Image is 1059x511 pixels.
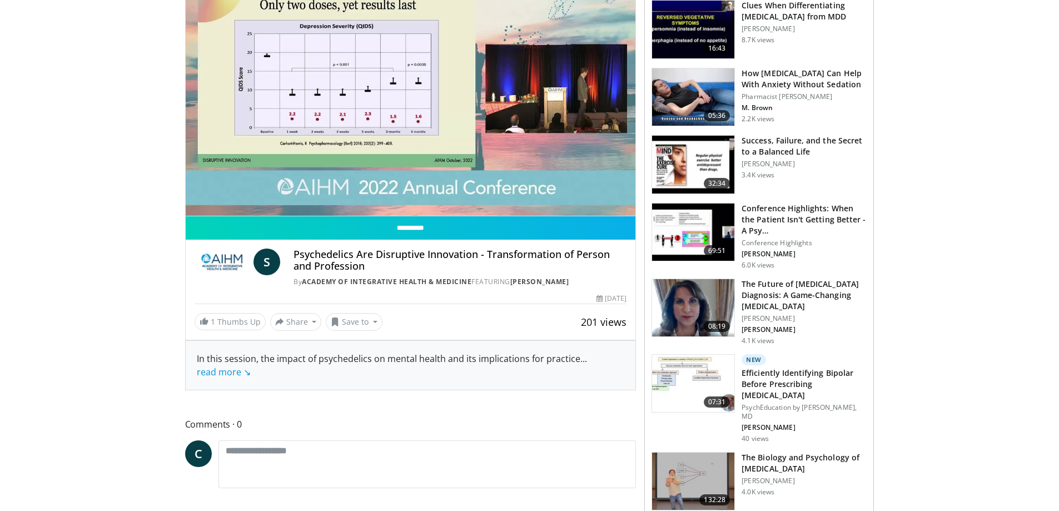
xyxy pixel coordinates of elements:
[742,24,867,33] p: [PERSON_NAME]
[742,160,867,168] p: [PERSON_NAME]
[195,313,266,330] a: 1 Thumbs Up
[581,315,627,329] span: 201 views
[652,203,867,270] a: 69:51 Conference Highlights: When the Patient Isn't Getting Better - A Psy… Conference Highlights...
[742,36,774,44] p: 8.7K views
[742,261,774,270] p: 6.0K views
[742,423,867,432] p: [PERSON_NAME]
[197,353,587,378] span: ...
[704,178,730,189] span: 32:34
[742,203,867,236] h3: Conference Highlights: When the Patient Isn't Getting Better - A Psy…
[195,249,250,275] img: Academy of Integrative Health & Medicine
[652,1,734,58] img: a6520382-d332-4ed3-9891-ee688fa49237.150x105_q85_crop-smart_upscale.jpg
[742,452,867,474] h3: The Biology and Psychology of [MEDICAL_DATA]
[185,417,637,431] span: Comments 0
[302,277,471,286] a: Academy of Integrative Health & Medicine
[742,171,774,180] p: 3.4K views
[652,136,734,194] img: 7307c1c9-cd96-462b-8187-bd7a74dc6cb1.150x105_q85_crop-smart_upscale.jpg
[652,135,867,194] a: 32:34 Success, Failure, and the Secret to a Balanced Life [PERSON_NAME] 3.4K views
[742,103,867,112] p: M. Brown
[704,43,730,54] span: 16:43
[652,68,867,127] a: 05:36 How [MEDICAL_DATA] Can Help With Anxiety Without Sedation Pharmacist [PERSON_NAME] M. Brown...
[326,313,382,331] button: Save to
[742,325,867,334] p: [PERSON_NAME]
[742,239,867,247] p: Conference Highlights
[742,336,774,345] p: 4.1K views
[742,250,867,259] p: [PERSON_NAME]
[742,403,867,421] p: PsychEducation by [PERSON_NAME], MD
[211,316,215,327] span: 1
[652,453,734,510] img: f8311eb0-496c-457e-baaa-2f3856724dd4.150x105_q85_crop-smart_upscale.jpg
[253,249,280,275] a: S
[185,440,212,467] a: C
[699,494,730,505] span: 132:28
[742,115,774,123] p: 2.2K views
[294,277,627,287] div: By FEATURING
[652,452,867,511] a: 132:28 The Biology and Psychology of [MEDICAL_DATA] [PERSON_NAME] 4.0K views
[704,110,730,121] span: 05:36
[652,68,734,126] img: 7bfe4765-2bdb-4a7e-8d24-83e30517bd33.150x105_q85_crop-smart_upscale.jpg
[742,135,867,157] h3: Success, Failure, and the Secret to a Balanced Life
[197,366,251,378] a: read more ↘
[294,249,627,272] h4: Psychedelics Are Disruptive Innovation - Transformation of Person and Profession
[742,68,867,90] h3: How [MEDICAL_DATA] Can Help With Anxiety Without Sedation
[742,477,867,485] p: [PERSON_NAME]
[270,313,322,331] button: Share
[652,279,867,345] a: 08:19 The Future of [MEDICAL_DATA] Diagnosis: A Game-Changing [MEDICAL_DATA] [PERSON_NAME] [PERSO...
[652,279,734,337] img: db580a60-f510-4a79-8dc4-8580ce2a3e19.png.150x105_q85_crop-smart_upscale.png
[742,434,769,443] p: 40 views
[742,354,766,365] p: New
[742,368,867,401] h3: Efficiently Identifying Bipolar Before Prescribing [MEDICAL_DATA]
[742,279,867,312] h3: The Future of [MEDICAL_DATA] Diagnosis: A Game-Changing [MEDICAL_DATA]
[704,245,730,256] span: 69:51
[704,321,730,332] span: 08:19
[510,277,569,286] a: [PERSON_NAME]
[652,204,734,261] img: 4362ec9e-0993-4580-bfd4-8e18d57e1d49.150x105_q85_crop-smart_upscale.jpg
[742,314,867,323] p: [PERSON_NAME]
[704,396,730,408] span: 07:31
[742,92,867,101] p: Pharmacist [PERSON_NAME]
[652,355,734,413] img: bb766ca4-1a7a-496c-a5bd-5a4a5d6b6623.150x105_q85_crop-smart_upscale.jpg
[652,354,867,443] a: 07:31 New Efficiently Identifying Bipolar Before Prescribing [MEDICAL_DATA] PsychEducation by [PE...
[197,352,625,379] div: In this session, the impact of psychedelics on mental health and its implications for practice
[742,488,774,497] p: 4.0K views
[596,294,627,304] div: [DATE]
